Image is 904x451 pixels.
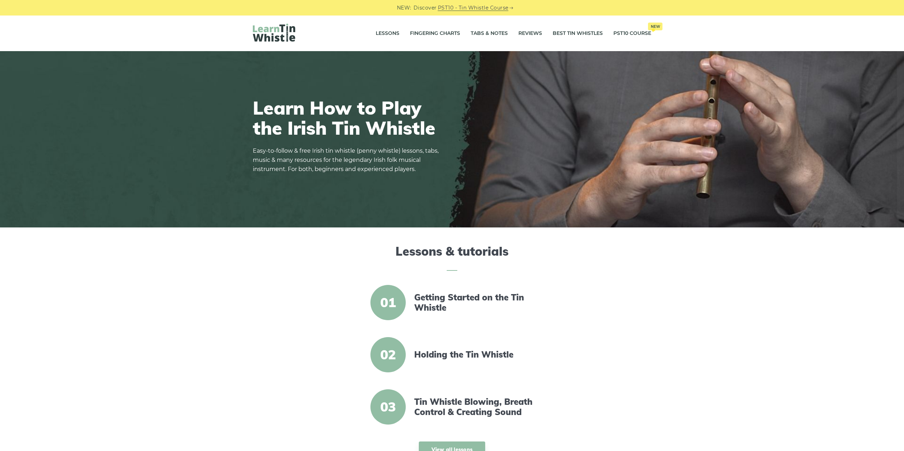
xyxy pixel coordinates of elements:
[370,389,406,425] span: 03
[471,25,508,42] a: Tabs & Notes
[370,337,406,372] span: 02
[370,285,406,320] span: 01
[410,25,460,42] a: Fingering Charts
[376,25,399,42] a: Lessons
[518,25,542,42] a: Reviews
[648,23,662,30] span: New
[253,98,444,138] h1: Learn How to Play the Irish Tin Whistle
[414,349,536,360] a: Holding the Tin Whistle
[613,25,651,42] a: PST10 CourseNew
[253,244,651,271] h2: Lessons & tutorials
[253,24,295,42] img: LearnTinWhistle.com
[414,397,536,417] a: Tin Whistle Blowing, Breath Control & Creating Sound
[414,292,536,313] a: Getting Started on the Tin Whistle
[253,146,444,174] p: Easy-to-follow & free Irish tin whistle (penny whistle) lessons, tabs, music & many resources for...
[553,25,603,42] a: Best Tin Whistles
